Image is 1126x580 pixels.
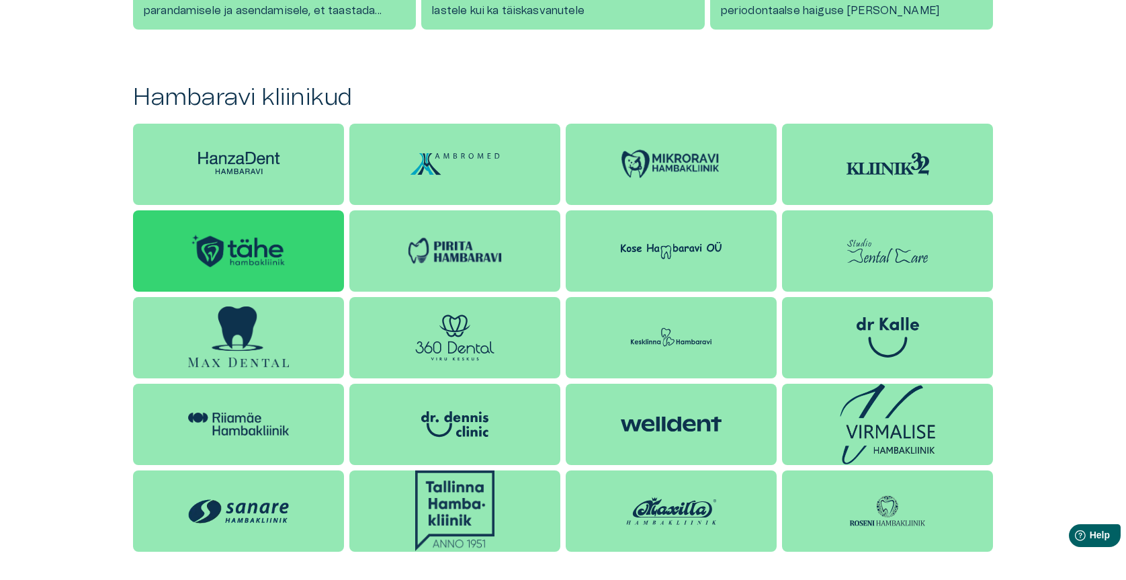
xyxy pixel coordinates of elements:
a: Tähe Hambakliinik logo [133,210,344,292]
a: Ambromed Kliinik logo [349,124,560,205]
img: Studio Dental logo [837,231,938,271]
a: Welldent Hambakliinik logo [566,384,777,465]
a: Kose Hambaravi logo [566,210,777,292]
img: Sanare hambakliinik logo [188,493,289,530]
a: dr Kalle logo [782,297,993,378]
a: Kliinik 32 logo [782,124,993,205]
img: Tähe Hambakliinik logo [188,232,289,270]
a: Max Dental logo [133,297,344,378]
a: Roseni Hambakliinik logo [782,470,993,552]
a: Pirita Hambaravi logo [349,210,560,292]
img: Dr. Dennis Clinic logo [404,404,505,444]
img: Mikroravi Hambakliinik logo [621,148,722,180]
img: Roseni Hambakliinik logo [837,491,938,531]
a: Maxilla Hambakliinik logo [566,470,777,552]
a: Studio Dental logo [782,210,993,292]
iframe: Help widget launcher [1021,519,1126,556]
img: Pirita Hambaravi logo [404,235,505,267]
a: HanzaDent logo [133,124,344,205]
img: Virmalise hambakliinik logo [840,384,936,464]
a: 360 Dental logo [349,297,560,378]
a: Virmalise hambakliinik logo [782,384,993,465]
a: Tallinna Hambakliinik logo [349,470,560,552]
h2: Hambaravi kliinikud [133,83,993,112]
a: Kesklinna hambaravi logo [566,297,777,378]
img: Tallinna Hambakliinik logo [415,470,494,551]
a: Mikroravi Hambakliinik logo [566,124,777,205]
img: Welldent Hambakliinik logo [621,404,722,444]
img: Kose Hambaravi logo [621,242,722,259]
img: Kliinik 32 logo [847,153,929,176]
a: Sanare hambakliinik logo [133,470,344,552]
img: HanzaDent logo [188,148,289,179]
img: Maxilla Hambakliinik logo [621,491,722,531]
img: Riiamäe Hambakliinik logo [188,413,289,436]
img: Kesklinna hambaravi logo [621,317,722,358]
a: Riiamäe Hambakliinik logo [133,384,344,465]
img: dr Kalle logo [857,317,919,358]
img: Max Dental logo [188,306,289,368]
img: Ambromed Kliinik logo [404,144,505,184]
a: Dr. Dennis Clinic logo [349,384,560,465]
img: 360 Dental logo [415,315,494,361]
